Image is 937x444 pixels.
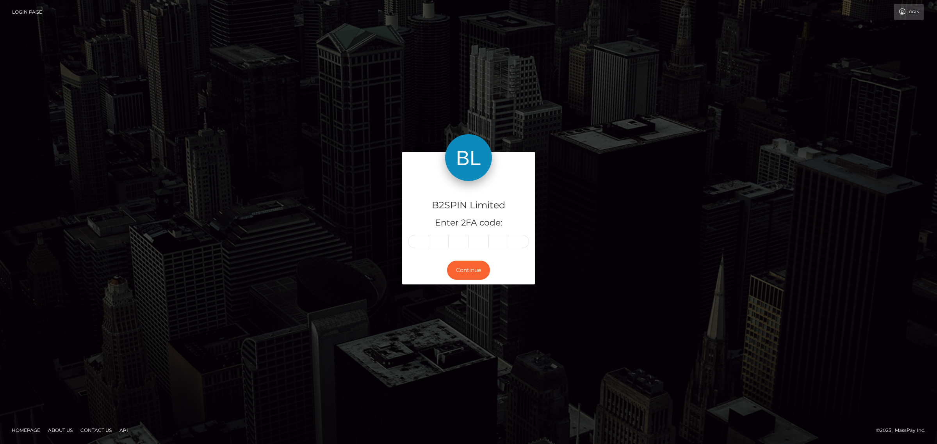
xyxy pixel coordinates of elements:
a: About Us [45,424,76,436]
a: API [116,424,131,436]
img: B2SPIN Limited [445,134,492,181]
div: © 2025 , MassPay Inc. [876,426,931,435]
a: Contact Us [77,424,115,436]
a: Login Page [12,4,42,20]
button: Continue [447,261,490,280]
a: Login [894,4,924,20]
h4: B2SPIN Limited [408,199,529,212]
a: Homepage [9,424,43,436]
h5: Enter 2FA code: [408,217,529,229]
